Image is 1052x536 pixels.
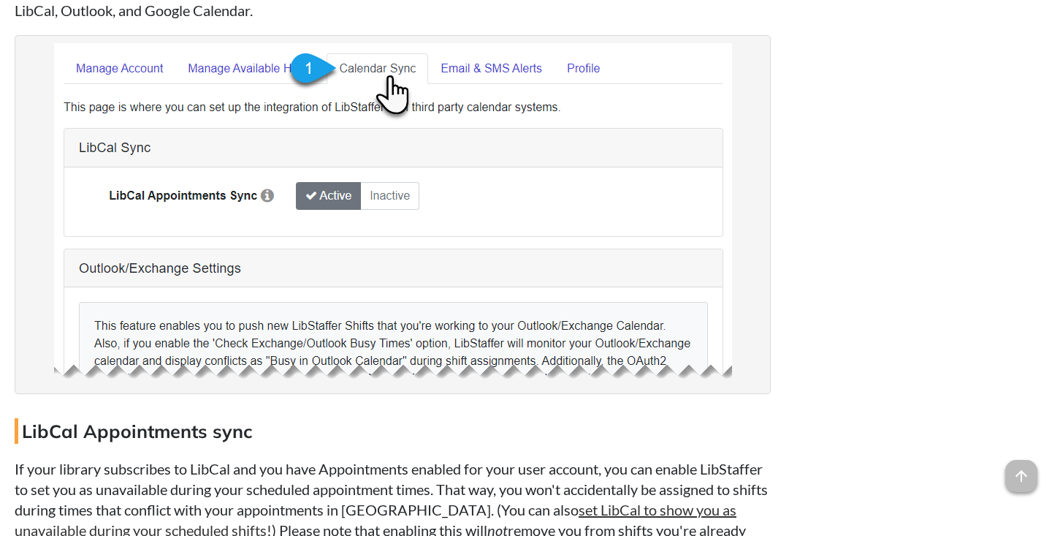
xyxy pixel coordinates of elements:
span: arrow_upward [1005,460,1037,492]
a: arrow_upward [1005,461,1037,479]
img: The Calendar Sync tab [54,43,732,386]
h4: LibCal Appointments sync [15,418,771,444]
